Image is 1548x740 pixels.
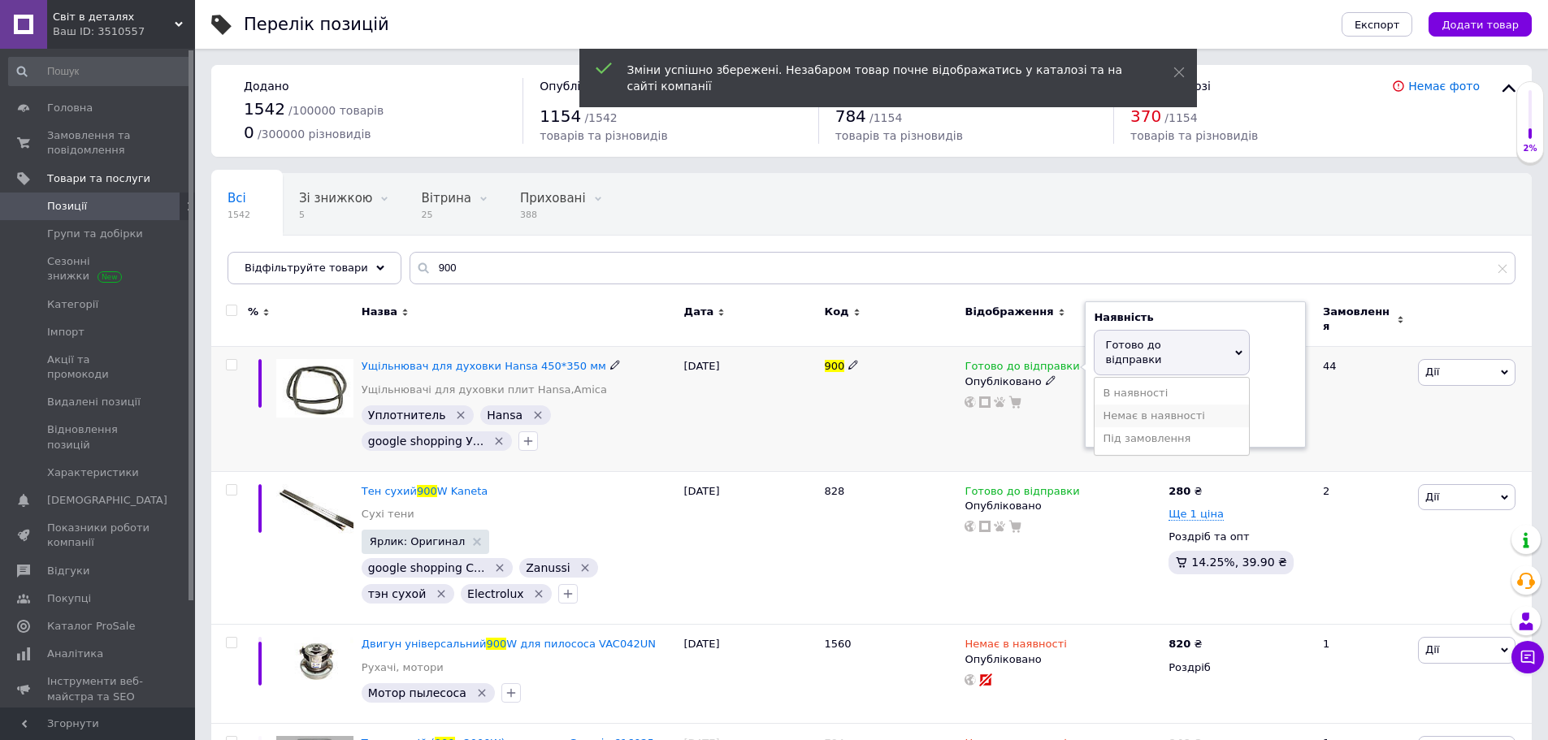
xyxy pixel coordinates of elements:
[362,638,487,650] span: Двигун універсальний
[47,395,141,409] span: Видалені позиції
[299,191,372,206] span: Зі знижкою
[362,485,488,497] a: Тен сухий900W Kaneta
[825,305,849,319] span: Код
[47,325,85,340] span: Імпорт
[627,62,1133,94] div: Зміни успішно збережені. Незабаром товар почне відображатись у каталозі та на сайті компанії
[540,129,667,142] span: товарів та різновидів
[421,191,470,206] span: Вітрина
[825,485,845,497] span: 828
[584,111,617,124] span: / 1542
[410,252,1515,284] input: Пошук по назві позиції, артикулу і пошуковим запитам
[1355,19,1400,31] span: Експорт
[475,686,488,699] svg: Видалити мітку
[1095,405,1249,427] li: Немає в наявності
[965,499,1160,513] div: Опубліковано
[467,587,524,600] span: Electrolux
[1342,12,1413,37] button: Експорт
[454,409,467,422] svg: Видалити мітку
[47,353,150,382] span: Акції та промокоди
[47,521,150,550] span: Показники роботи компанії
[47,227,143,241] span: Групи та добірки
[1517,143,1543,154] div: 2%
[276,637,353,695] img: Двигатель универсальный 900W для пылесоса VAC042UN
[532,587,545,600] svg: Видалити мітку
[437,485,488,497] span: W Kaneta
[1094,310,1297,325] div: Наявність
[1130,106,1161,126] span: 370
[362,383,607,397] a: Ущільнювачі для духовки плит Hansa,Amica
[680,625,821,723] div: [DATE]
[258,128,371,141] span: / 300000 різновидів
[299,209,372,221] span: 5
[276,484,353,542] img: Тэн сухой 900W Kaneta
[1313,625,1414,723] div: 1
[1105,339,1161,366] span: Готово до відправки
[1169,508,1224,521] span: Ще 1 ціна
[228,191,246,206] span: Всі
[579,561,592,574] svg: Видалити мітку
[540,80,622,93] span: Опубліковано
[965,305,1053,319] span: Відображення
[1095,382,1249,405] li: В наявності
[47,422,150,452] span: Відновлення позицій
[1425,643,1439,656] span: Дії
[47,564,89,578] span: Відгуки
[965,360,1079,377] span: Готово до відправки
[869,111,902,124] span: / 1154
[362,638,656,650] a: Двигун універсальний900W для пилососа VAC042UN
[1169,530,1309,544] div: Роздріб та опт
[1164,111,1197,124] span: / 1154
[680,347,821,471] div: [DATE]
[228,253,312,267] span: Опубліковані
[506,638,656,650] span: W для пилососа VAC042UN
[362,485,417,497] span: Тен сухий
[520,209,586,221] span: 388
[965,374,1160,389] div: Опубліковано
[492,435,505,448] svg: Видалити мітку
[53,24,195,39] div: Ваш ID: 3510557
[1511,641,1544,673] button: Чат з покупцем
[684,305,714,319] span: Дата
[520,191,586,206] span: Приховані
[1130,129,1258,142] span: товарів та різновидів
[244,99,285,119] span: 1542
[47,619,135,634] span: Каталог ProSale
[368,686,466,699] span: Мотор пылесоса
[244,123,254,142] span: 0
[362,507,414,521] a: Сухі тени
[370,536,465,547] span: Ярлик: Оригинал
[1095,427,1249,450] li: Під замовлення
[680,471,821,625] div: [DATE]
[47,591,91,606] span: Покупці
[965,652,1160,667] div: Опубліковано
[1169,484,1202,499] div: ₴
[53,10,175,24] span: Світ в деталях
[493,561,506,574] svg: Видалити мітку
[362,660,444,675] a: Рухачі, мотори
[368,561,485,574] span: google shopping С...
[526,561,570,574] span: Zanussi
[540,106,581,126] span: 1154
[47,171,150,186] span: Товари та послуги
[244,80,288,93] span: Додано
[248,305,258,319] span: %
[228,209,250,221] span: 1542
[244,16,389,33] div: Перелік позицій
[47,297,98,312] span: Категорії
[1425,366,1439,378] span: Дії
[417,485,437,497] span: 900
[362,305,397,319] span: Назва
[47,674,150,703] span: Інструменти веб-майстра та SEO
[1169,485,1190,497] b: 280
[1429,12,1532,37] button: Додати товар
[1191,556,1287,569] span: 14.25%, 39.90 ₴
[1425,491,1439,503] span: Дії
[835,106,866,126] span: 784
[435,587,448,600] svg: Видалити мітку
[835,129,963,142] span: товарів та різновидів
[965,638,1066,655] span: Немає в наявності
[965,485,1079,502] span: Готово до відправки
[362,360,606,372] a: Ущільнювач для духовки Hansa 450*350 мм
[825,360,845,372] span: 900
